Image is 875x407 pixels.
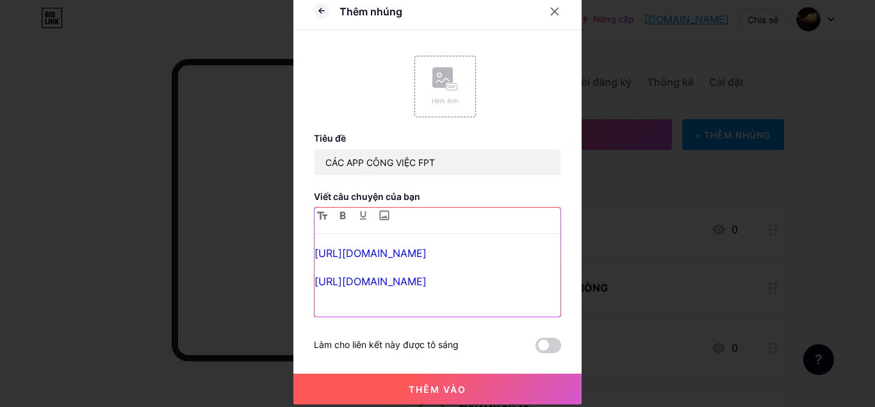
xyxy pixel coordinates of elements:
[339,5,402,18] font: Thêm nhúng
[432,97,459,104] font: Hình ảnh
[314,191,420,202] font: Viết câu chuyện của bạn
[314,133,346,144] font: Tiêu đề
[314,339,459,350] font: Làm cho liên kết này được tô sáng
[409,384,466,395] font: Thêm vào
[315,247,427,260] a: [URL][DOMAIN_NAME]
[315,149,560,175] input: Tiêu đề
[293,374,582,404] button: Thêm vào
[315,275,427,288] a: [URL][DOMAIN_NAME]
